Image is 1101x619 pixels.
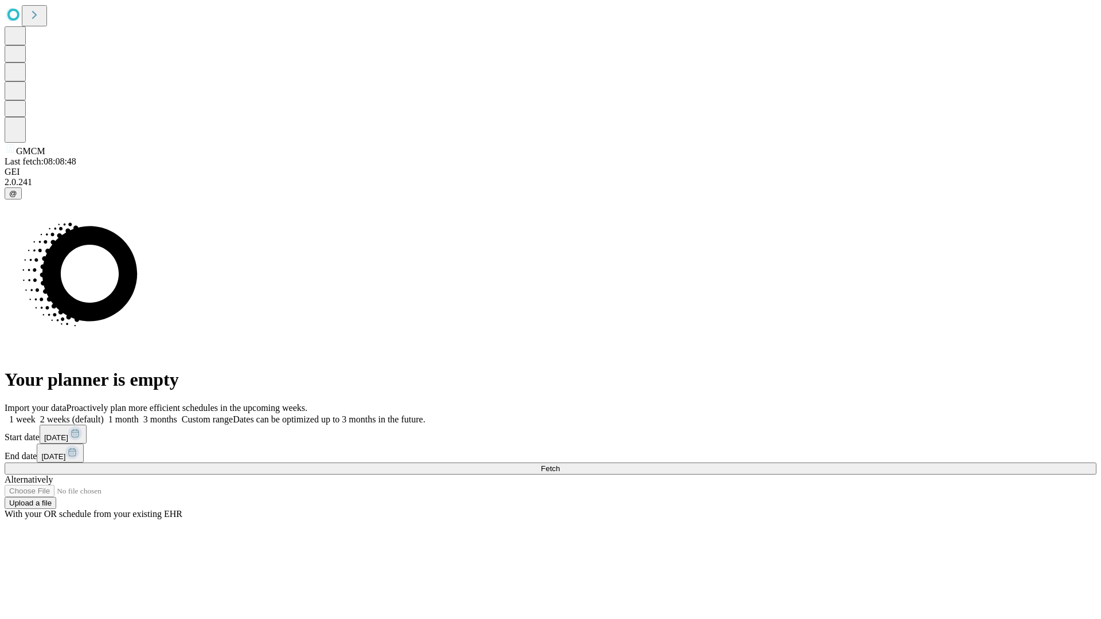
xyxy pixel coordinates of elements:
[5,156,76,166] span: Last fetch: 08:08:48
[5,497,56,509] button: Upload a file
[67,403,307,413] span: Proactively plan more efficient schedules in the upcoming weeks.
[5,167,1096,177] div: GEI
[9,414,36,424] span: 1 week
[9,189,17,198] span: @
[40,425,87,444] button: [DATE]
[182,414,233,424] span: Custom range
[44,433,68,442] span: [DATE]
[5,463,1096,475] button: Fetch
[233,414,425,424] span: Dates can be optimized up to 3 months in the future.
[41,452,65,461] span: [DATE]
[143,414,177,424] span: 3 months
[5,369,1096,390] h1: Your planner is empty
[5,403,67,413] span: Import your data
[5,425,1096,444] div: Start date
[5,177,1096,187] div: 2.0.241
[108,414,139,424] span: 1 month
[5,444,1096,463] div: End date
[37,444,84,463] button: [DATE]
[40,414,104,424] span: 2 weeks (default)
[5,475,53,484] span: Alternatively
[541,464,560,473] span: Fetch
[5,509,182,519] span: With your OR schedule from your existing EHR
[5,187,22,199] button: @
[16,146,45,156] span: GMCM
